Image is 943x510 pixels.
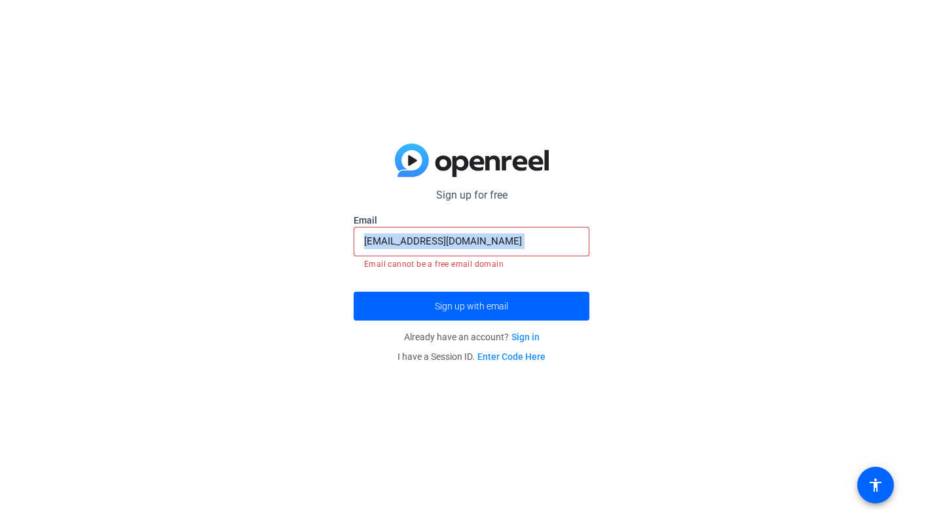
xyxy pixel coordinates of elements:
[395,144,549,178] img: blue-gradient.svg
[364,256,579,271] mat-error: Email cannot be a free email domain
[354,187,589,203] p: Sign up for free
[354,214,589,227] label: Email
[404,332,540,342] span: Already have an account?
[511,332,540,342] a: Sign in
[477,351,545,362] a: Enter Code Here
[398,351,545,362] span: I have a Session ID.
[354,292,589,321] button: Sign up with email
[868,477,883,493] mat-icon: accessibility
[364,233,579,249] input: Enter Email Address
